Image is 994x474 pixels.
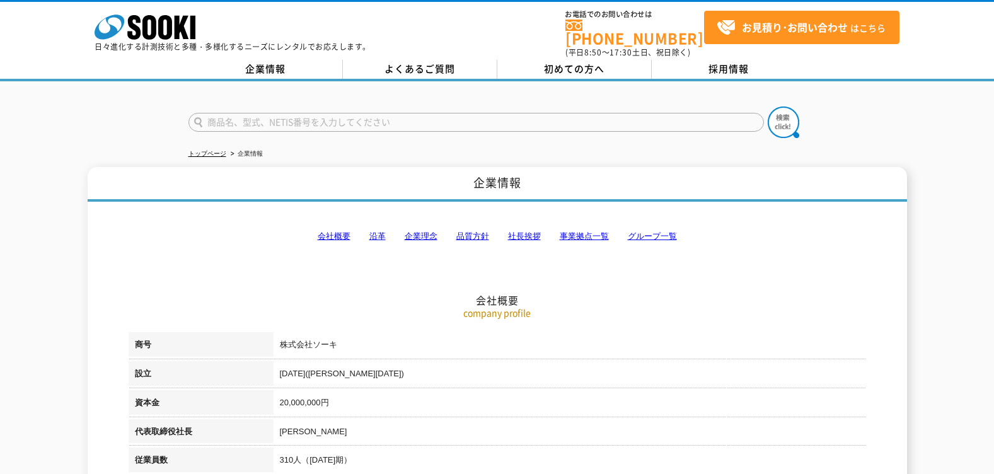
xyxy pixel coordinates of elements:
[565,47,690,58] span: (平日 ～ 土日、祝日除く)
[95,43,371,50] p: 日々進化する計測技術と多種・多様化するニーズにレンタルでお応えします。
[497,60,652,79] a: 初めての方へ
[129,419,274,448] th: 代表取締役社長
[343,60,497,79] a: よくあるご質問
[129,306,866,320] p: company profile
[129,332,274,361] th: 商号
[188,150,226,157] a: トップページ
[652,60,806,79] a: 採用情報
[274,390,866,419] td: 20,000,000円
[129,168,866,307] h2: 会社概要
[610,47,632,58] span: 17:30
[565,20,704,45] a: [PHONE_NUMBER]
[565,11,704,18] span: お電話でのお問い合わせは
[456,231,489,241] a: 品質方針
[188,113,764,132] input: 商品名、型式、NETIS番号を入力してください
[88,167,907,202] h1: 企業情報
[742,20,848,35] strong: お見積り･お問い合わせ
[717,18,886,37] span: はこちら
[318,231,350,241] a: 会社概要
[188,60,343,79] a: 企業情報
[584,47,602,58] span: 8:50
[369,231,386,241] a: 沿革
[405,231,437,241] a: 企業理念
[508,231,541,241] a: 社長挨拶
[129,361,274,390] th: 設立
[704,11,899,44] a: お見積り･お問い合わせはこちら
[228,147,263,161] li: 企業情報
[560,231,609,241] a: 事業拠点一覧
[544,62,604,76] span: 初めての方へ
[274,419,866,448] td: [PERSON_NAME]
[628,231,677,241] a: グループ一覧
[274,332,866,361] td: 株式会社ソーキ
[768,107,799,138] img: btn_search.png
[129,390,274,419] th: 資本金
[274,361,866,390] td: [DATE]([PERSON_NAME][DATE])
